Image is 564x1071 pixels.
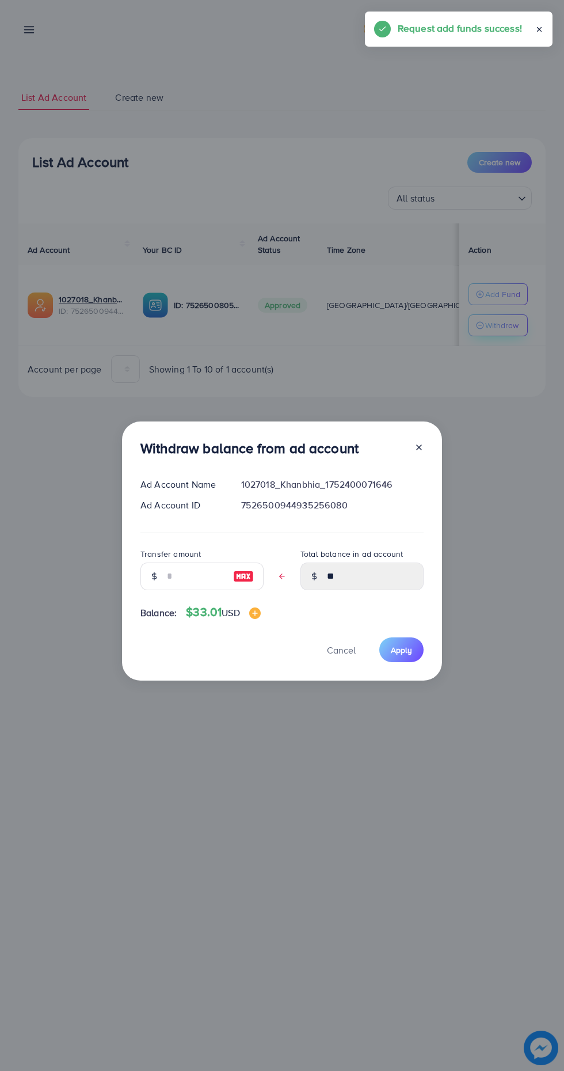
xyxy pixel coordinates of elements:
[186,605,260,620] h4: $33.01
[327,644,356,656] span: Cancel
[233,569,254,583] img: image
[131,499,232,512] div: Ad Account ID
[222,606,239,619] span: USD
[232,499,433,512] div: 7526500944935256080
[232,478,433,491] div: 1027018_Khanbhia_1752400071646
[140,606,177,620] span: Balance:
[398,21,522,36] h5: Request add funds success!
[140,440,359,457] h3: Withdraw balance from ad account
[300,548,403,560] label: Total balance in ad account
[313,637,370,662] button: Cancel
[391,644,412,656] span: Apply
[131,478,232,491] div: Ad Account Name
[140,548,201,560] label: Transfer amount
[379,637,424,662] button: Apply
[249,607,261,619] img: image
